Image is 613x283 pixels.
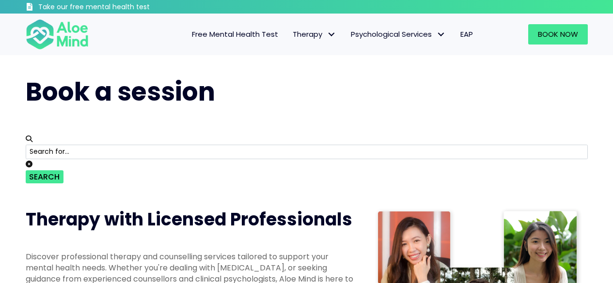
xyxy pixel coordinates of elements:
span: EAP [460,29,473,39]
a: TherapyTherapy: submenu [285,24,344,45]
button: Search [26,170,63,183]
h3: Take our free mental health test [38,2,202,12]
span: Free Mental Health Test [192,29,278,39]
a: Psychological ServicesPsychological Services: submenu [344,24,453,45]
span: Book Now [538,29,578,39]
span: Psychological Services: submenu [434,28,448,42]
span: Book a session [26,74,215,109]
span: Psychological Services [351,29,446,39]
span: Therapy: submenu [325,28,339,42]
img: Aloe mind Logo [26,18,89,50]
a: Take our free mental health test [26,2,202,14]
input: Search for... [26,145,588,160]
a: EAP [453,24,480,45]
a: Book Now [528,24,588,45]
span: Therapy [293,29,336,39]
a: Free Mental Health Test [185,24,285,45]
nav: Menu [101,24,480,45]
span: Therapy with Licensed Professionals [26,207,352,232]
